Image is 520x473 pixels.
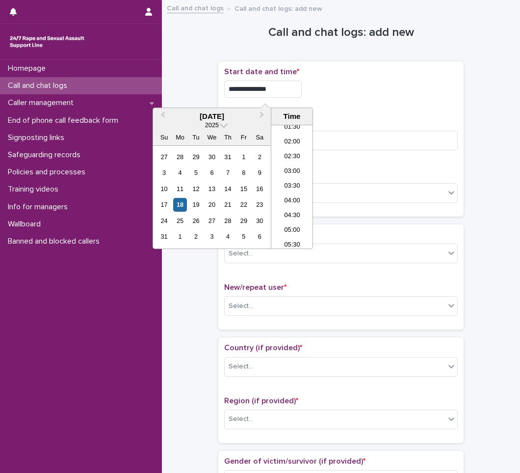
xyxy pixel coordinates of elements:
div: Select... [229,301,253,311]
div: Select... [229,249,253,259]
div: Choose Wednesday, August 13th, 2025 [205,182,218,195]
div: Choose Sunday, August 10th, 2025 [157,182,171,195]
div: Choose Tuesday, August 26th, 2025 [189,214,203,227]
p: Call and chat logs [4,81,75,90]
span: Region (if provided) [224,397,298,405]
li: 02:30 [271,150,313,165]
div: Choose Thursday, August 14th, 2025 [221,182,234,195]
div: Sa [253,131,266,144]
div: Choose Wednesday, September 3rd, 2025 [205,230,218,243]
div: Choose Monday, August 25th, 2025 [173,214,186,227]
li: 04:00 [271,194,313,209]
div: Choose Thursday, August 21st, 2025 [221,198,234,211]
h1: Call and chat logs: add new [218,26,464,40]
span: New/repeat user [224,283,286,291]
p: Caller management [4,98,81,108]
div: Choose Wednesday, July 30th, 2025 [205,150,218,164]
div: Choose Sunday, August 31st, 2025 [157,230,171,243]
div: Mo [173,131,186,144]
div: Choose Thursday, July 31st, 2025 [221,150,234,164]
p: End of phone call feedback form [4,116,126,125]
div: Choose Friday, August 22nd, 2025 [237,198,250,211]
div: [DATE] [153,112,271,121]
div: Choose Saturday, August 16th, 2025 [253,182,266,195]
div: Choose Friday, August 1st, 2025 [237,150,250,164]
p: Safeguarding records [4,150,88,160]
span: 2025 [205,121,219,129]
div: Choose Friday, September 5th, 2025 [237,230,250,243]
div: Choose Tuesday, August 5th, 2025 [189,166,203,179]
img: rhQMoQhaT3yELyF149Cw [8,32,86,52]
div: Choose Tuesday, September 2nd, 2025 [189,230,203,243]
div: Choose Wednesday, August 20th, 2025 [205,198,218,211]
div: Choose Tuesday, August 12th, 2025 [189,182,203,195]
div: Choose Sunday, July 27th, 2025 [157,150,171,164]
div: Select... [229,414,253,424]
p: Banned and blocked callers [4,237,107,246]
p: Policies and processes [4,167,93,177]
p: Signposting links [4,133,72,142]
div: Fr [237,131,250,144]
div: Choose Monday, September 1st, 2025 [173,230,186,243]
div: Choose Friday, August 15th, 2025 [237,182,250,195]
li: 02:00 [271,135,313,150]
a: Call and chat logs [167,2,224,13]
p: Call and chat logs: add new [234,2,322,13]
div: Choose Friday, August 29th, 2025 [237,214,250,227]
div: Tu [189,131,203,144]
div: Choose Sunday, August 24th, 2025 [157,214,171,227]
div: Choose Sunday, August 3rd, 2025 [157,166,171,179]
div: Choose Saturday, August 23rd, 2025 [253,198,266,211]
div: Choose Tuesday, July 29th, 2025 [189,150,203,164]
div: Choose Monday, August 11th, 2025 [173,182,186,195]
li: 03:30 [271,179,313,194]
div: Choose Thursday, August 28th, 2025 [221,214,234,227]
div: Choose Thursday, September 4th, 2025 [221,230,234,243]
div: month 2025-08 [156,149,267,245]
div: Time [274,112,310,121]
div: Choose Sunday, August 17th, 2025 [157,198,171,211]
li: 05:00 [271,223,313,238]
li: 05:30 [271,238,313,253]
span: Country (if provided) [224,344,302,352]
button: Next Month [255,109,271,125]
div: Choose Monday, August 18th, 2025 [173,198,186,211]
div: Choose Friday, August 8th, 2025 [237,166,250,179]
p: Wallboard [4,220,49,229]
li: 01:30 [271,120,313,135]
div: Choose Saturday, August 30th, 2025 [253,214,266,227]
div: Th [221,131,234,144]
p: Training videos [4,185,66,194]
p: Homepage [4,64,53,73]
span: Gender of victim/survivor (if provided) [224,457,365,465]
div: Choose Tuesday, August 19th, 2025 [189,198,203,211]
div: Select... [229,362,253,372]
p: Info for managers [4,202,76,212]
div: Choose Saturday, August 2nd, 2025 [253,150,266,164]
li: 03:00 [271,165,313,179]
div: Choose Saturday, August 9th, 2025 [253,166,266,179]
div: Choose Saturday, September 6th, 2025 [253,230,266,243]
span: Start date and time [224,68,299,76]
div: Choose Monday, July 28th, 2025 [173,150,186,164]
div: Choose Wednesday, August 6th, 2025 [205,166,218,179]
div: Choose Wednesday, August 27th, 2025 [205,214,218,227]
div: Choose Monday, August 4th, 2025 [173,166,186,179]
div: Choose Thursday, August 7th, 2025 [221,166,234,179]
div: Su [157,131,171,144]
li: 04:30 [271,209,313,223]
button: Previous Month [154,109,170,125]
div: We [205,131,218,144]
